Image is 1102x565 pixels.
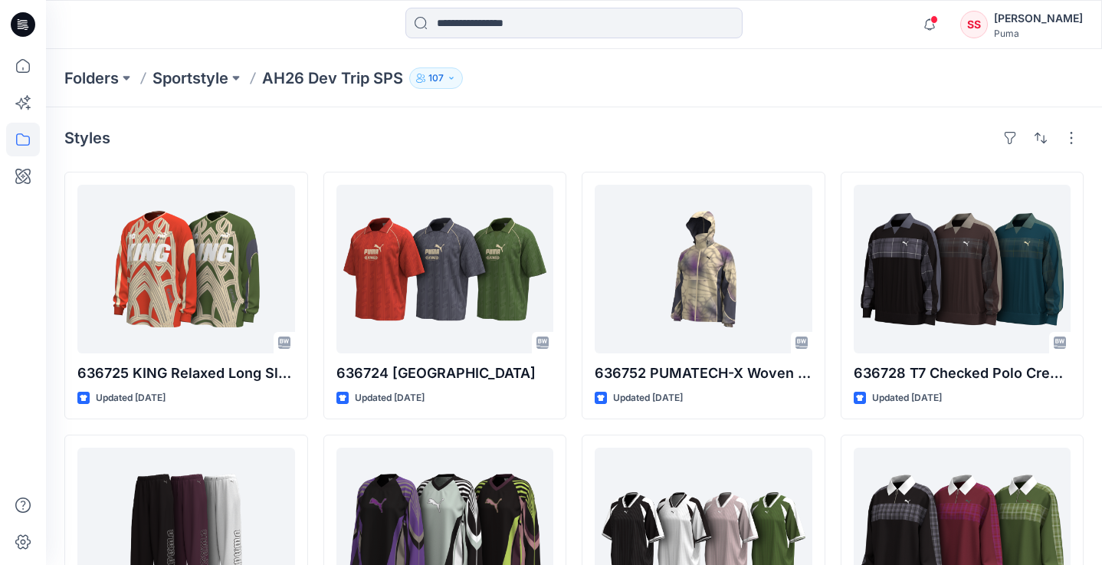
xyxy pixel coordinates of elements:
[994,28,1083,39] div: Puma
[854,363,1071,384] p: 636728 T7 Checked Polo Crew Neck
[872,390,942,406] p: Updated [DATE]
[409,67,463,89] button: 107
[960,11,988,38] div: SS
[64,129,110,147] h4: Styles
[854,185,1071,353] a: 636728 T7 Checked Polo Crew Neck
[262,67,403,89] p: AH26 Dev Trip SPS
[595,185,812,353] a: 636752 PUMATECH-X Woven AOP Hooded Track Jacket
[77,185,295,353] a: 636725 KING Relaxed Long Sleeve Jersey
[153,67,228,89] a: Sportstyle
[64,67,119,89] a: Folders
[336,185,554,353] a: 636724 KING Boxy Jersey
[77,363,295,384] p: 636725 KING Relaxed Long Sleeve Jersey
[994,9,1083,28] div: [PERSON_NAME]
[355,390,425,406] p: Updated [DATE]
[428,70,444,87] p: 107
[613,390,683,406] p: Updated [DATE]
[595,363,812,384] p: 636752 PUMATECH-X Woven AOP Hooded Track Jacket
[96,390,166,406] p: Updated [DATE]
[336,363,554,384] p: 636724 [GEOGRAPHIC_DATA]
